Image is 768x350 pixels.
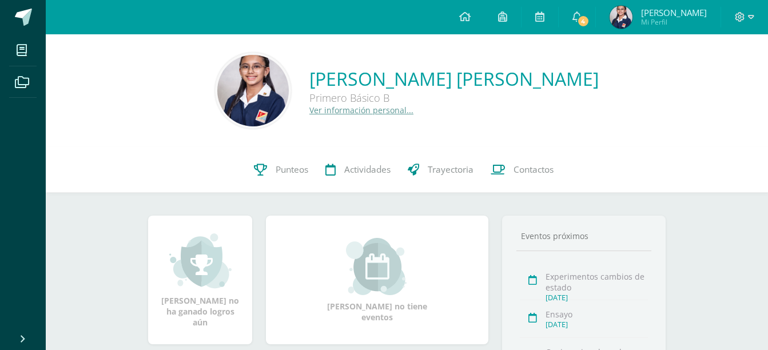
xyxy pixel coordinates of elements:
span: [PERSON_NAME] [641,7,707,18]
div: Eventos próximos [516,230,651,241]
img: event_small.png [346,238,408,295]
img: 47a86799df5a7513b244ebbfb8bcd0cf.png [610,6,632,29]
a: Actividades [317,147,399,193]
a: [PERSON_NAME] [PERSON_NAME] [309,66,599,91]
a: Ver información personal... [309,105,413,116]
a: Punteos [245,147,317,193]
div: [PERSON_NAME] no tiene eventos [320,238,435,323]
span: Actividades [344,164,391,176]
div: Ensayo [546,309,648,320]
div: [DATE] [546,293,648,303]
span: Mi Perfil [641,17,707,27]
a: Contactos [482,147,562,193]
div: Primero Básico B [309,91,599,105]
div: Experimentos cambios de estado [546,271,648,293]
img: c2c0d7d5238499610fbd41bf571be2f2.png [217,55,289,126]
a: Trayectoria [399,147,482,193]
img: achievement_small.png [169,232,232,289]
div: [DATE] [546,320,648,329]
div: [PERSON_NAME] no ha ganado logros aún [160,232,241,328]
span: Punteos [276,164,308,176]
span: Contactos [514,164,554,176]
span: 4 [577,15,590,27]
span: Trayectoria [428,164,473,176]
